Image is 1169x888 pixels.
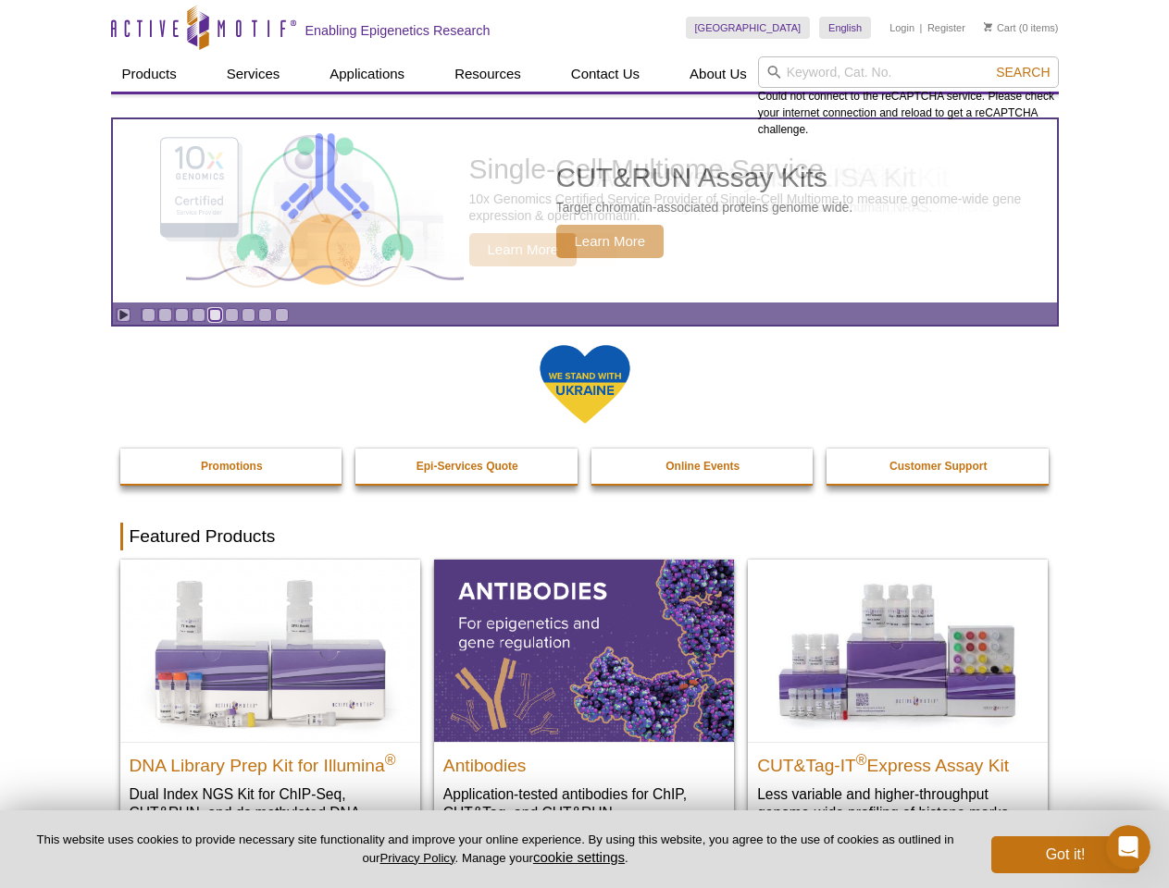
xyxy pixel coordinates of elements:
li: | [920,17,923,39]
a: Customer Support [827,449,1051,484]
a: All Antibodies Antibodies Application-tested antibodies for ChIP, CUT&Tag, and CUT&RUN. [434,560,734,840]
strong: Online Events [665,460,740,473]
h2: Featured Products [120,523,1050,550]
a: Go to slide 5 [208,308,222,322]
a: Online Events [591,449,815,484]
a: Promotions [120,449,344,484]
a: Go to slide 4 [192,308,205,322]
a: Epi-Services Quote [355,449,579,484]
a: English [819,17,871,39]
strong: Customer Support [889,460,987,473]
strong: Epi-Services Quote [417,460,518,473]
img: All Antibodies [434,560,734,741]
li: (0 items) [984,17,1059,39]
img: CUT&Tag-IT® Express Assay Kit [748,560,1048,741]
a: Login [889,21,914,34]
p: Dual Index NGS Kit for ChIP-Seq, CUT&RUN, and ds methylated DNA assays. [130,784,411,841]
img: We Stand With Ukraine [539,343,631,425]
a: Go to slide 2 [158,308,172,322]
sup: ® [385,751,396,767]
h2: DNA Library Prep Kit for Illumina [130,747,411,775]
a: Go to slide 6 [225,308,239,322]
a: About Us [678,56,758,92]
button: Got it! [991,836,1139,873]
a: Go to slide 1 [142,308,155,322]
iframe: Intercom live chat [1106,825,1150,869]
h2: Antibodies [443,747,725,775]
input: Keyword, Cat. No. [758,56,1059,88]
a: Toggle autoplay [117,308,131,322]
a: Register [927,21,965,34]
a: Products [111,56,188,92]
a: Go to slide 8 [258,308,272,322]
a: Contact Us [560,56,651,92]
p: Application-tested antibodies for ChIP, CUT&Tag, and CUT&RUN. [443,784,725,822]
img: Your Cart [984,22,992,31]
a: Go to slide 7 [242,308,255,322]
strong: Promotions [201,460,263,473]
a: Cart [984,21,1016,34]
a: [GEOGRAPHIC_DATA] [686,17,811,39]
span: Search [996,65,1050,80]
a: Applications [318,56,416,92]
p: Less variable and higher-throughput genome-wide profiling of histone marks​. [757,784,1038,822]
sup: ® [856,751,867,767]
button: Search [990,64,1055,80]
div: Could not connect to the reCAPTCHA service. Please check your internet connection and reload to g... [758,56,1059,138]
a: CUT&Tag-IT® Express Assay Kit CUT&Tag-IT®Express Assay Kit Less variable and higher-throughput ge... [748,560,1048,840]
h2: CUT&Tag-IT Express Assay Kit [757,747,1038,775]
a: Resources [443,56,532,92]
img: DNA Library Prep Kit for Illumina [120,560,420,741]
button: cookie settings [533,849,625,865]
a: Go to slide 3 [175,308,189,322]
h2: Enabling Epigenetics Research [305,22,491,39]
p: This website uses cookies to provide necessary site functionality and improve your online experie... [30,832,961,867]
a: Services [216,56,292,92]
a: Privacy Policy [379,851,454,865]
a: Go to slide 9 [275,308,289,322]
a: DNA Library Prep Kit for Illumina DNA Library Prep Kit for Illumina® Dual Index NGS Kit for ChIP-... [120,560,420,858]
